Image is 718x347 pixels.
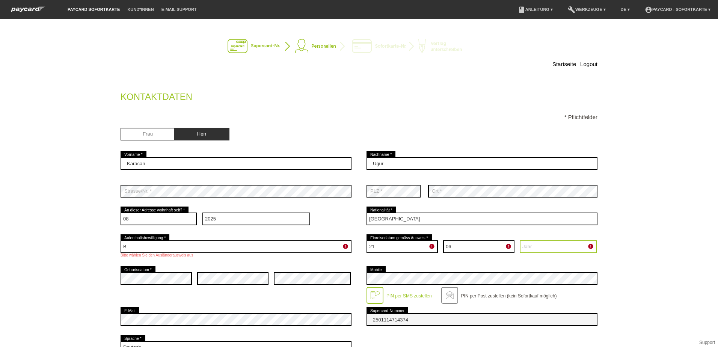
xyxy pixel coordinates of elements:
[121,114,597,120] p: * Pflichtfelder
[514,7,557,12] a: bookAnleitung ▾
[461,293,557,299] label: PIN per Post zustellen (kein Sofortkauf möglich)
[617,7,634,12] a: DE ▾
[121,84,597,106] legend: Kontaktdaten
[8,5,49,13] img: paycard Sofortkarte
[588,243,594,249] i: error
[228,39,490,54] img: instantcard-v2-de-2.png
[8,9,49,14] a: paycard Sofortkarte
[429,243,435,249] i: error
[64,7,124,12] a: paycard Sofortkarte
[580,61,597,67] a: Logout
[124,7,157,12] a: Kund*innen
[518,6,525,14] i: book
[699,340,715,345] a: Support
[564,7,609,12] a: buildWerkzeuge ▾
[342,243,348,249] i: error
[121,253,351,257] div: Bitte wählen Sie den Ausländerausweis aus
[552,61,576,67] a: Startseite
[568,6,575,14] i: build
[641,7,714,12] a: account_circlepaycard - Sofortkarte ▾
[386,293,432,299] label: PIN per SMS zustellen
[158,7,201,12] a: E-Mail Support
[645,6,652,14] i: account_circle
[505,243,511,249] i: error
